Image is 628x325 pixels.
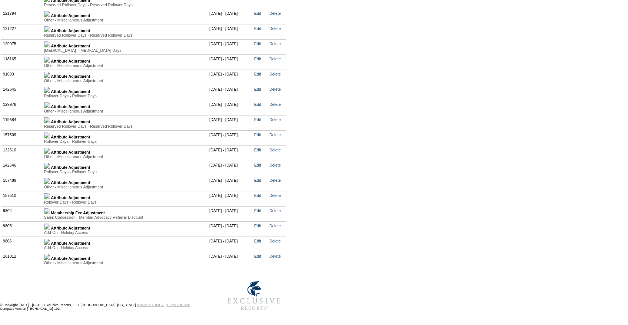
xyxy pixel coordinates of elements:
[269,148,281,152] a: Delete
[44,63,205,68] div: Other - Miscellaneous Adjustment
[207,54,252,70] td: [DATE] - [DATE]
[254,133,261,137] a: Edit
[51,120,90,124] b: Attribute Adjustment
[207,70,252,85] td: [DATE] - [DATE]
[269,208,281,213] a: Delete
[1,70,42,85] td: 91603
[44,133,50,138] img: b_plus.gif
[269,224,281,228] a: Delete
[254,87,261,91] a: Edit
[1,39,42,54] td: 129975
[1,115,42,130] td: 119584
[1,252,42,267] td: 161012
[254,208,261,213] a: Edit
[1,221,42,237] td: 9805
[44,230,205,235] div: Add-On - Holiday Access
[44,94,205,98] div: Rollover Days - Rollover Days
[51,29,90,33] b: Attribute Adjustment
[44,154,205,159] div: Other - Miscellaneous Adjustment
[51,135,90,139] b: Attribute Adjustment
[269,87,281,91] a: Delete
[1,206,42,221] td: 9804
[44,239,50,245] img: b_plus.gif
[44,124,205,128] div: Reserved Rollover Days - Reserved Rollover Days
[207,221,252,237] td: [DATE] - [DATE]
[44,208,50,214] img: b_plus.gif
[51,180,90,185] b: Attribute Adjustment
[207,176,252,191] td: [DATE] - [DATE]
[1,24,42,39] td: 121227
[269,72,281,76] a: Delete
[207,191,252,206] td: [DATE] - [DATE]
[44,102,50,108] img: b_plus.gif
[254,254,261,258] a: Edit
[44,163,50,169] img: b_plus.gif
[207,115,252,130] td: [DATE] - [DATE]
[1,176,42,191] td: 157489
[207,145,252,161] td: [DATE] - [DATE]
[44,18,205,22] div: Other - Miscellaneous Adjustment
[44,78,205,83] div: Other - Miscellaneous Adjustment
[207,39,252,54] td: [DATE] - [DATE]
[221,277,287,314] img: Exclusive Resorts
[207,161,252,176] td: [DATE] - [DATE]
[254,117,261,122] a: Edit
[269,178,281,182] a: Delete
[51,104,90,109] b: Attribute Adjustment
[269,117,281,122] a: Delete
[1,145,42,161] td: 132610
[269,163,281,167] a: Delete
[51,165,90,170] b: Attribute Adjustment
[44,170,205,174] div: Rollover Days - Rollover Days
[1,130,42,145] td: 157509
[254,57,261,61] a: Edit
[44,41,50,47] img: b_plus.gif
[44,26,50,32] img: b_plus.gif
[44,185,205,189] div: Other - Miscellaneous Adjustment
[269,57,281,61] a: Delete
[1,100,42,115] td: 129976
[207,130,252,145] td: [DATE] - [DATE]
[44,87,50,93] img: b_plus.gif
[44,57,50,63] img: b_plus.gif
[254,26,261,31] a: Edit
[254,178,261,182] a: Edit
[254,163,261,167] a: Edit
[254,224,261,228] a: Edit
[51,150,90,154] b: Attribute Adjustment
[254,41,261,46] a: Edit
[269,41,281,46] a: Delete
[137,303,164,307] a: PRIVACY POLICY
[44,3,205,7] div: Reserved Rollover Days - Reserved Rollover Days
[207,237,252,252] td: [DATE] - [DATE]
[269,193,281,198] a: Delete
[269,102,281,107] a: Delete
[269,239,281,243] a: Delete
[51,256,90,261] b: Attribute Adjustment
[51,195,90,200] b: Attribute Adjustment
[51,13,90,18] b: Attribute Adjustment
[1,54,42,70] td: 118165
[51,241,90,245] b: Attribute Adjustment
[44,109,205,113] div: Other - Miscellaneous Adjustment
[44,48,205,53] div: [MEDICAL_DATA] - [MEDICAL_DATA] Days
[44,117,50,123] img: b_plus.gif
[44,11,50,17] img: b_plus.gif
[269,133,281,137] a: Delete
[44,139,205,144] div: Rollover Days - Rollover Days
[44,178,50,184] img: b_plus.gif
[1,191,42,206] td: 157510
[207,252,252,267] td: [DATE] - [DATE]
[207,9,252,24] td: [DATE] - [DATE]
[1,237,42,252] td: 9806
[207,85,252,100] td: [DATE] - [DATE]
[51,89,90,94] b: Attribute Adjustment
[269,254,281,258] a: Delete
[44,148,50,154] img: b_plus.gif
[51,211,105,215] b: Membership Fee Adjustment
[1,161,42,176] td: 142646
[269,11,281,16] a: Delete
[44,72,50,78] img: b_plus.gif
[254,102,261,107] a: Edit
[207,100,252,115] td: [DATE] - [DATE]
